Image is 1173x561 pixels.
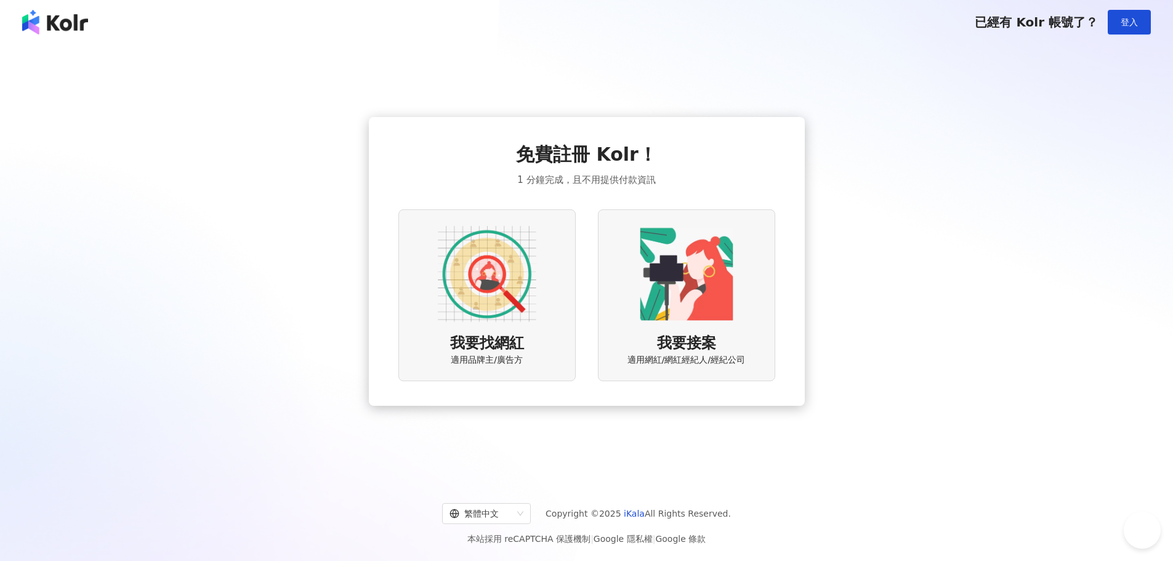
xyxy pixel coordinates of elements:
span: 適用品牌主/廣告方 [451,354,523,366]
span: | [591,534,594,544]
img: KOL identity option [637,225,736,323]
span: 我要接案 [657,333,716,354]
img: AD identity option [438,225,536,323]
span: 已經有 Kolr 帳號了？ [975,15,1098,30]
span: 免費註冊 Kolr！ [516,142,657,167]
div: 繁體中文 [449,504,512,523]
span: 登入 [1121,17,1138,27]
img: logo [22,10,88,34]
a: Google 條款 [655,534,706,544]
span: 我要找網紅 [450,333,524,354]
button: 登入 [1108,10,1151,34]
span: | [653,534,656,544]
span: 適用網紅/網紅經紀人/經紀公司 [627,354,745,366]
span: 本站採用 reCAPTCHA 保護機制 [467,531,706,546]
span: Copyright © 2025 All Rights Reserved. [546,506,731,521]
a: Google 隱私權 [594,534,653,544]
a: iKala [624,509,645,519]
span: 1 分鐘完成，且不用提供付款資訊 [517,172,655,187]
iframe: Help Scout Beacon - Open [1124,512,1161,549]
